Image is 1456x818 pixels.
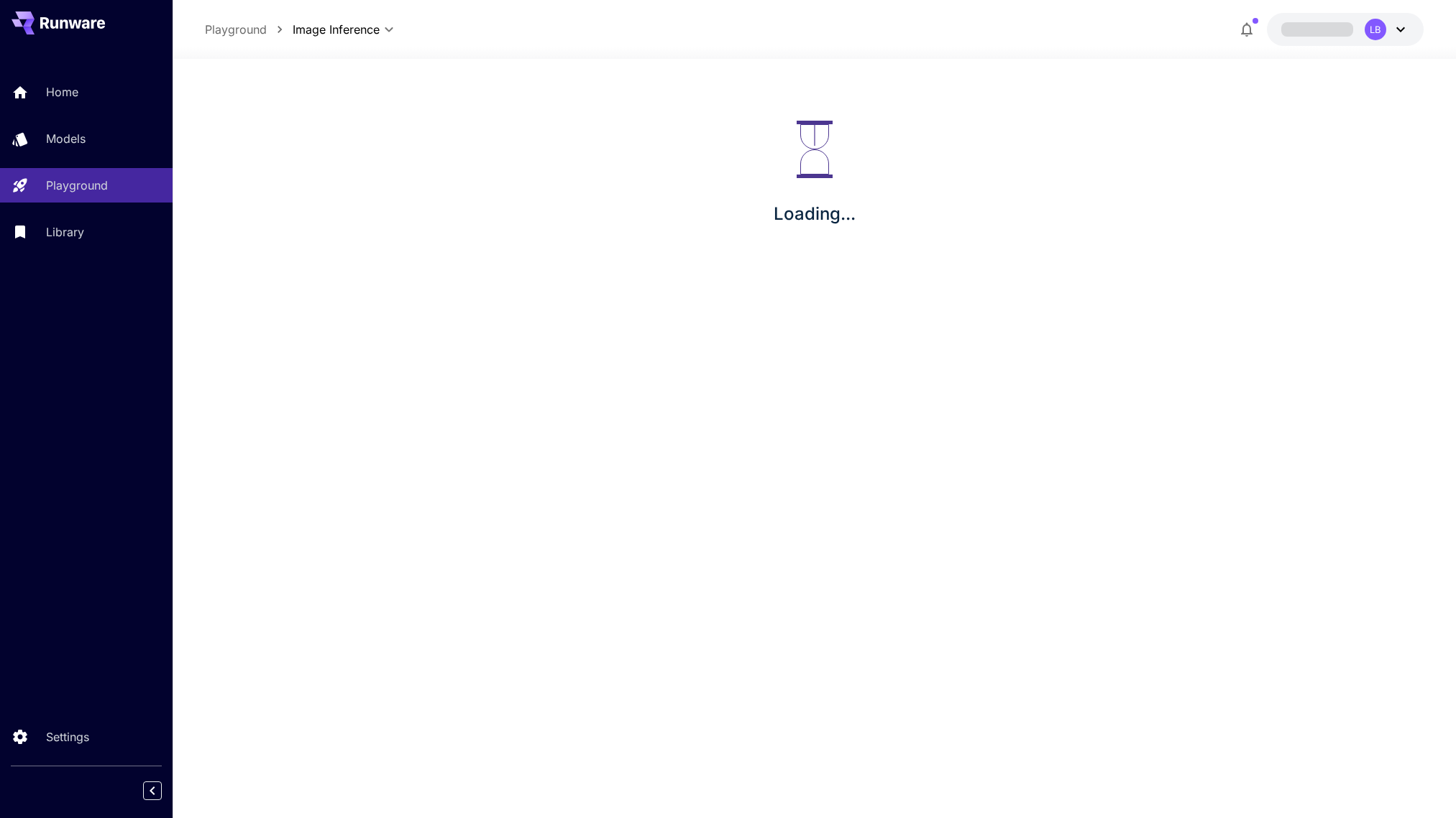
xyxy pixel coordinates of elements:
[293,21,380,38] span: Image Inference
[205,21,267,38] a: Playground
[1365,19,1386,40] div: LB
[774,201,856,227] p: Loading...
[46,223,84,241] p: Library
[205,21,293,38] nav: breadcrumb
[154,778,173,804] div: Collapse sidebar
[1267,13,1424,46] button: LB
[46,130,86,147] p: Models
[46,177,108,194] p: Playground
[46,728,89,745] p: Settings
[143,781,162,800] button: Collapse sidebar
[46,83,78,101] p: Home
